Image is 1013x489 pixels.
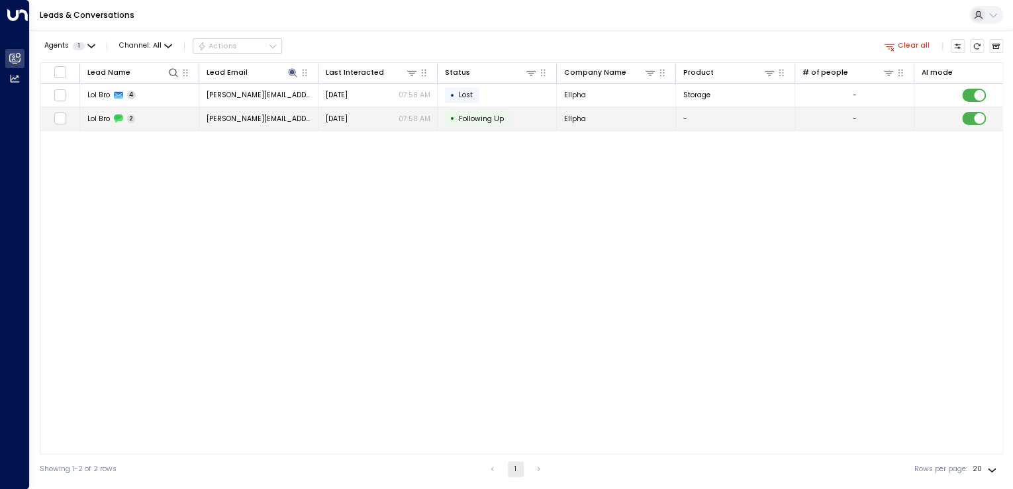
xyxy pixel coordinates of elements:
[326,90,348,100] span: Aug 11, 2025
[853,114,857,124] div: -
[193,38,282,54] button: Actions
[87,66,180,79] div: Lead Name
[326,66,418,79] div: Last Interacted
[87,90,110,100] span: Lol Bro
[40,464,117,474] div: Showing 1-2 of 2 rows
[564,90,586,100] span: Ellpha
[683,66,776,79] div: Product
[44,42,69,50] span: Agents
[54,66,66,78] span: Toggle select all
[326,67,384,79] div: Last Interacted
[207,114,311,124] span: brigitte@ellpha.com
[564,67,626,79] div: Company Name
[853,90,857,100] div: -
[922,67,953,79] div: AI mode
[399,114,430,124] p: 07:58 AM
[450,110,455,127] div: •
[802,66,895,79] div: # of people
[73,42,85,50] span: 1
[207,67,248,79] div: Lead Email
[564,66,657,79] div: Company Name
[87,114,110,124] span: Lol Bro
[54,112,66,125] span: Toggle select row
[564,114,586,124] span: Ellpha
[207,66,299,79] div: Lead Email
[914,464,967,474] label: Rows per page:
[683,67,714,79] div: Product
[683,90,710,100] span: Storage
[459,114,504,124] span: Following Up
[127,91,136,99] span: 4
[197,42,238,51] div: Actions
[87,67,130,79] div: Lead Name
[115,39,176,53] button: Channel:All
[951,39,965,54] button: Customize
[115,39,176,53] span: Channel:
[676,107,795,130] td: -
[445,67,470,79] div: Status
[40,9,134,21] a: Leads & Conversations
[399,90,430,100] p: 07:58 AM
[127,114,136,123] span: 2
[40,39,99,53] button: Agents1
[989,39,1004,54] button: Archived Leads
[973,461,999,477] div: 20
[880,39,934,53] button: Clear all
[153,42,162,50] span: All
[193,38,282,54] div: Button group with a nested menu
[326,114,348,124] span: Aug 08, 2025
[445,66,538,79] div: Status
[450,87,455,104] div: •
[484,461,548,477] nav: pagination navigation
[459,90,473,100] span: Lost
[207,90,311,100] span: brigitte@ellpha.com
[54,89,66,101] span: Toggle select row
[802,67,848,79] div: # of people
[508,461,524,477] button: page 1
[970,39,985,54] span: Refresh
